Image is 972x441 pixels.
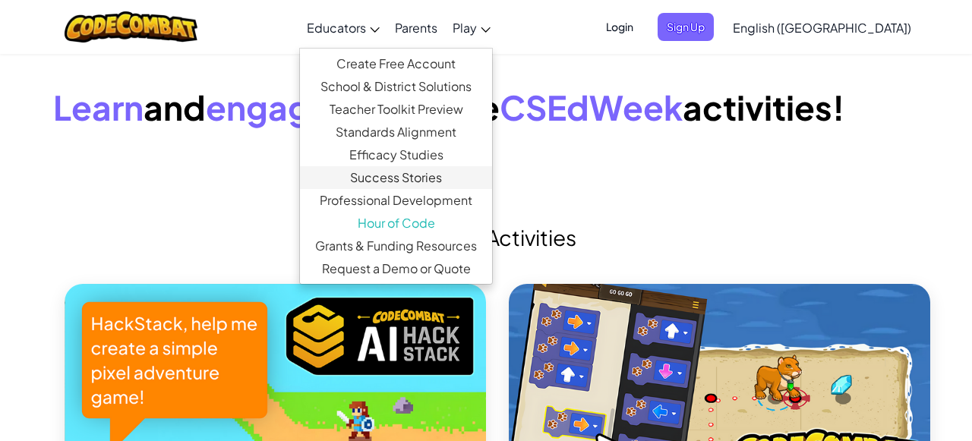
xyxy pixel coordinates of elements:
span: Educators [307,20,366,36]
a: Professional Development [300,189,492,212]
a: Success Stories [300,166,492,189]
button: Sign Up [658,13,714,41]
span: Play [453,20,477,36]
span: English ([GEOGRAPHIC_DATA]) [733,20,911,36]
h2: Latest Activities [65,222,930,254]
a: Standards Alignment [300,121,492,143]
a: Educators [299,7,387,48]
a: Parents [387,7,445,48]
span: and [144,86,206,128]
button: Login [597,13,642,41]
span: activities! [683,86,844,128]
img: CodeCombat logo [65,11,197,43]
a: Play [445,7,498,48]
a: English ([GEOGRAPHIC_DATA]) [725,7,919,48]
a: Teacher Toolkit Preview [300,98,492,121]
a: Efficacy Studies [300,143,492,166]
a: Grants & Funding Resources [300,235,492,257]
span: engage [206,86,330,128]
span: CSEdWeek [500,86,683,128]
a: School & District Solutions [300,75,492,98]
a: Hour of Code [300,212,492,235]
span: Learn [53,86,144,128]
a: Request a Demo or Quote [300,257,492,280]
a: Create Free Account [300,52,492,75]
